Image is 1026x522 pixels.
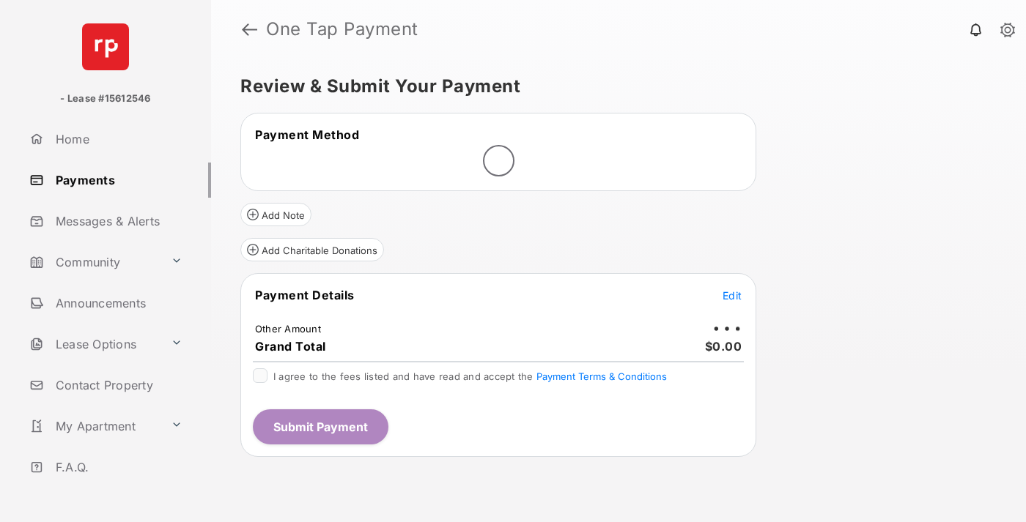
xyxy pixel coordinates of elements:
[255,339,326,354] span: Grand Total
[23,327,165,362] a: Lease Options
[23,286,211,321] a: Announcements
[23,368,211,403] a: Contact Property
[23,450,211,485] a: F.A.Q.
[23,163,211,198] a: Payments
[705,339,742,354] span: $0.00
[273,370,667,382] span: I agree to the fees listed and have read and accept the
[23,409,165,444] a: My Apartment
[723,288,742,302] button: Edit
[253,409,388,444] button: Submit Payment
[255,288,355,302] span: Payment Details
[82,23,129,70] img: svg+xml;base64,PHN2ZyB4bWxucz0iaHR0cDovL3d3dy53My5vcmcvMjAwMC9zdmciIHdpZHRoPSI2NCIgaGVpZ2h0PSI2NC...
[723,289,742,302] span: Edit
[254,322,322,335] td: Other Amount
[23,122,211,157] a: Home
[536,370,667,382] button: I agree to the fees listed and have read and accept the
[266,20,418,38] strong: One Tap Payment
[240,238,384,261] button: Add Charitable Donations
[23,204,211,239] a: Messages & Alerts
[240,78,985,95] h5: Review & Submit Your Payment
[23,245,165,280] a: Community
[255,127,359,142] span: Payment Method
[240,203,311,226] button: Add Note
[60,92,150,106] p: - Lease #15612546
